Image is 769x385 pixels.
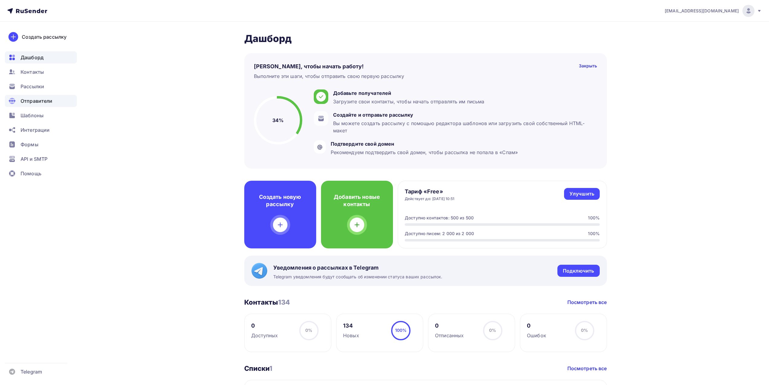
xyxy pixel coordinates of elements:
div: Улучшить [569,190,594,197]
span: 134 [278,298,290,306]
div: 100% [588,215,600,221]
h2: Дашборд [244,33,607,45]
div: Добавьте получателей [333,89,485,97]
h4: Добавить новые контакты [331,193,383,208]
div: Отписанных [435,332,464,339]
h4: Создать новую рассылку [254,193,307,208]
div: Доступно писем: 2 000 из 2 000 [405,231,474,237]
span: Формы [21,141,38,148]
div: 134 [343,322,359,329]
div: Создать рассылку [22,33,67,40]
div: Закрыть [579,63,597,70]
a: Формы [5,138,77,150]
div: Вы можете создать рассылку с помощью редактора шаблонов или загрузить свой собственный HTML-макет [333,120,594,134]
span: Рассылки [21,83,44,90]
div: Новых [343,332,359,339]
span: Помощь [21,170,41,177]
a: Контакты [5,66,77,78]
div: Ошибок [527,332,546,339]
div: 100% [588,231,600,237]
a: Дашборд [5,51,77,63]
span: Контакты [21,68,44,76]
div: Подключить [563,267,594,274]
span: Telegram уведомления будут сообщать об изменении статуса ваших рассылок. [273,274,443,280]
a: Посмотреть все [567,299,607,306]
div: Доступно контактов: 500 из 500 [405,215,474,221]
div: 0 [435,322,464,329]
span: Отправители [21,97,53,105]
span: 0% [489,328,496,333]
div: Загрузите свои контакты, чтобы начать отправлять им письма [333,98,485,105]
h3: Контакты [244,298,290,306]
a: Рассылки [5,80,77,92]
div: Выполните эти шаги, чтобы отправить свою первую рассылку [254,73,404,80]
h3: Списки [244,364,273,373]
span: 0% [581,328,588,333]
span: 0% [305,328,312,333]
span: Уведомления о рассылках в Telegram [273,264,443,271]
span: Интеграции [21,126,50,134]
a: [EMAIL_ADDRESS][DOMAIN_NAME] [665,5,762,17]
a: Шаблоны [5,109,77,121]
span: API и SMTP [21,155,47,163]
a: Посмотреть все [567,365,607,372]
span: 1 [269,364,272,372]
div: Доступных [251,332,278,339]
div: 0 [527,322,546,329]
span: Telegram [21,368,42,375]
span: 100% [395,328,407,333]
h5: 34% [272,117,284,124]
h4: [PERSON_NAME], чтобы начать работу! [254,63,364,70]
div: Подтвердите свой домен [331,140,518,147]
span: Дашборд [21,54,44,61]
div: Действует до: [DATE] 10:51 [405,196,455,201]
div: 0 [251,322,278,329]
span: [EMAIL_ADDRESS][DOMAIN_NAME] [665,8,739,14]
div: Рекомендуем подтвердить свой домен, чтобы рассылка не попала в «Спам» [331,149,518,156]
a: Отправители [5,95,77,107]
div: Создайте и отправьте рассылку [333,111,594,118]
span: Шаблоны [21,112,44,119]
h4: Тариф «Free» [405,188,455,195]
